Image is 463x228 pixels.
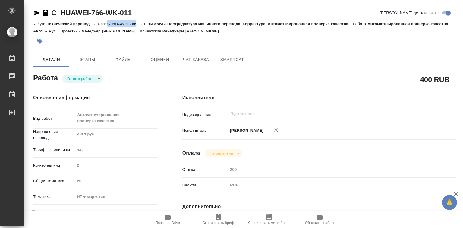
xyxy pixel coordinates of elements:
[33,129,75,141] p: Направление перевода
[141,22,167,26] p: Этапы услуги
[60,29,102,33] p: Проектный менеджер
[420,74,449,85] h2: 400 RUB
[442,195,457,210] button: 🙏
[75,145,158,155] div: час
[380,10,440,16] span: [PERSON_NAME] детали заказа
[182,149,200,157] h4: Оплата
[305,221,334,225] span: Обновить файлы
[228,128,263,134] p: [PERSON_NAME]
[230,110,419,118] input: Пустое поле
[140,29,185,33] p: Клиентские менеджеры
[185,29,223,33] p: [PERSON_NAME]
[109,56,138,63] span: Файлы
[202,221,234,225] span: Скопировать бриф
[182,94,456,101] h4: Исполнители
[33,9,40,17] button: Скопировать ссылку для ЯМессенджера
[94,22,107,26] p: Заказ:
[75,161,158,170] input: Пустое поле
[208,151,235,156] button: Не оплачена
[218,56,247,63] span: SmartCat
[228,180,433,190] div: RUB
[102,29,140,33] p: [PERSON_NAME]
[145,56,174,63] span: Оценки
[33,72,58,83] h2: Работа
[353,22,368,26] p: Работа
[205,149,242,157] div: Готов к работе
[142,211,193,228] button: Папка на Drive
[444,196,455,209] span: 🙏
[294,211,345,228] button: Обновить файлы
[33,22,47,26] p: Услуга
[248,221,289,225] span: Скопировать мини-бриф
[107,22,141,26] p: C_HUAWEI-766
[33,162,75,168] p: Кол-во единиц
[193,211,244,228] button: Скопировать бриф
[155,221,180,225] span: Папка на Drive
[75,176,158,186] div: ИТ
[42,9,49,17] button: Скопировать ссылку
[51,9,132,17] a: C_HUAWEI-766-WK-011
[75,192,158,202] div: ИТ + маркетинг
[181,56,210,63] span: Чат заказа
[228,165,433,174] input: Пустое поле
[182,203,456,210] h4: Дополнительно
[167,22,353,26] p: Постредактура машинного перевода, Корректура, Автоматизированная проверка качества
[33,194,75,200] p: Тематика
[182,128,228,134] p: Исполнитель
[65,76,96,81] button: Готов к работе
[33,147,75,153] p: Тарифные единицы
[182,182,228,188] p: Валюта
[269,124,283,137] button: Удалить исполнителя
[37,56,66,63] span: Детали
[42,209,80,215] span: Нотариальный заказ
[33,94,158,101] h4: Основная информация
[33,178,75,184] p: Общая тематика
[33,116,75,122] p: Вид работ
[244,211,294,228] button: Скопировать мини-бриф
[182,112,228,118] p: Подразделение
[62,75,103,83] div: Готов к работе
[47,22,94,26] p: Технический перевод
[73,56,102,63] span: Этапы
[33,35,46,48] button: Добавить тэг
[182,167,228,173] p: Ставка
